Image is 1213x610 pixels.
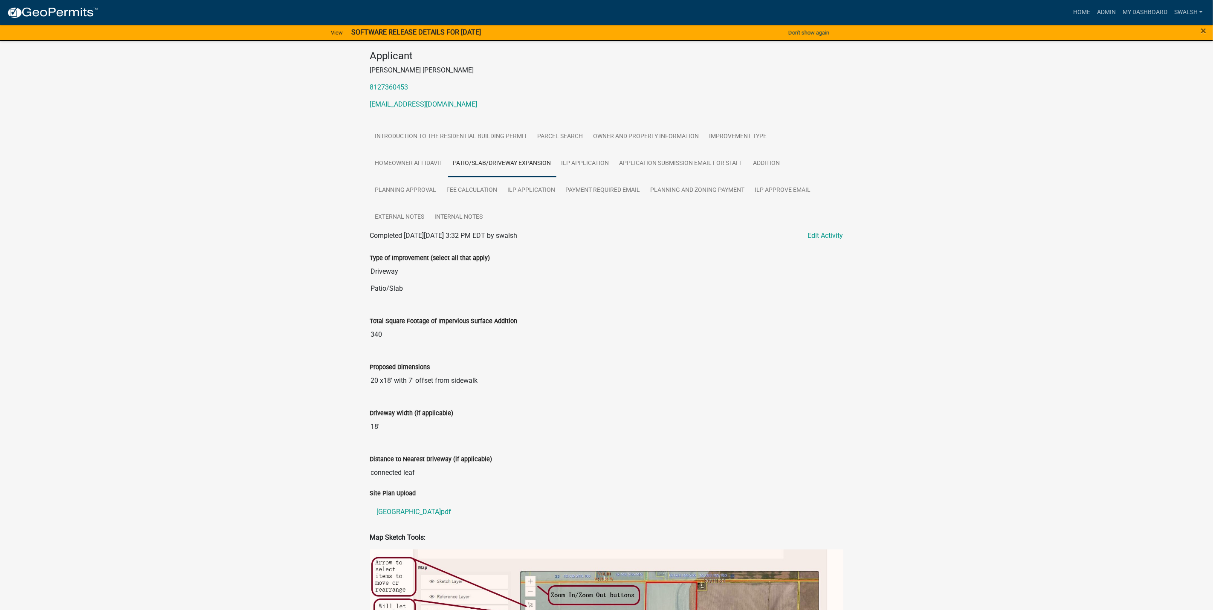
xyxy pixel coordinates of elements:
a: Admin [1094,4,1119,20]
a: My Dashboard [1119,4,1171,20]
label: Type of Improvement (select all that apply) [370,255,490,261]
a: Patio/Slab/Driveway Expansion [448,150,556,177]
a: 8127360453 [370,83,408,91]
label: Total Square Footage of Impervious Surface Addition [370,318,518,324]
a: View [327,26,346,40]
strong: Map Sketch Tools: [370,533,426,541]
a: [EMAIL_ADDRESS][DOMAIN_NAME] [370,100,478,108]
p: [PERSON_NAME] [PERSON_NAME] [370,65,843,75]
a: ILP Application [503,177,561,204]
a: [GEOGRAPHIC_DATA]pdf [370,502,843,522]
a: ILP Application [556,150,614,177]
span: Completed [DATE][DATE] 3:32 PM EDT by swalsh [370,231,518,240]
a: Addition [748,150,785,177]
a: Introduction to the Residential Building Permit [370,123,533,150]
a: Owner and Property Information [588,123,704,150]
label: Distance to Nearest Driveway (if applicable) [370,457,492,463]
a: Improvement Type [704,123,772,150]
label: Proposed Dimensions [370,364,430,370]
a: Application Submission Email for Staff [614,150,748,177]
a: Internal Notes [430,204,488,231]
a: Edit Activity [808,231,843,241]
h4: Applicant [370,50,843,62]
label: Site Plan Upload [370,491,416,497]
a: Home [1070,4,1094,20]
label: Driveway Width (if applicable) [370,411,454,416]
a: Payment Required Email [561,177,646,204]
a: ILP Approve Email [750,177,816,204]
strong: SOFTWARE RELEASE DETAILS FOR [DATE] [351,28,481,36]
button: Don't show again [785,26,833,40]
a: Parcel search [533,123,588,150]
a: Planning and Zoning Payment [646,177,750,204]
a: Fee Calculation [442,177,503,204]
span: × [1201,25,1207,37]
a: Homeowner Affidavit [370,150,448,177]
button: Close [1201,26,1207,36]
a: Planning Approval [370,177,442,204]
a: swalsh [1171,4,1206,20]
a: External Notes [370,204,430,231]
